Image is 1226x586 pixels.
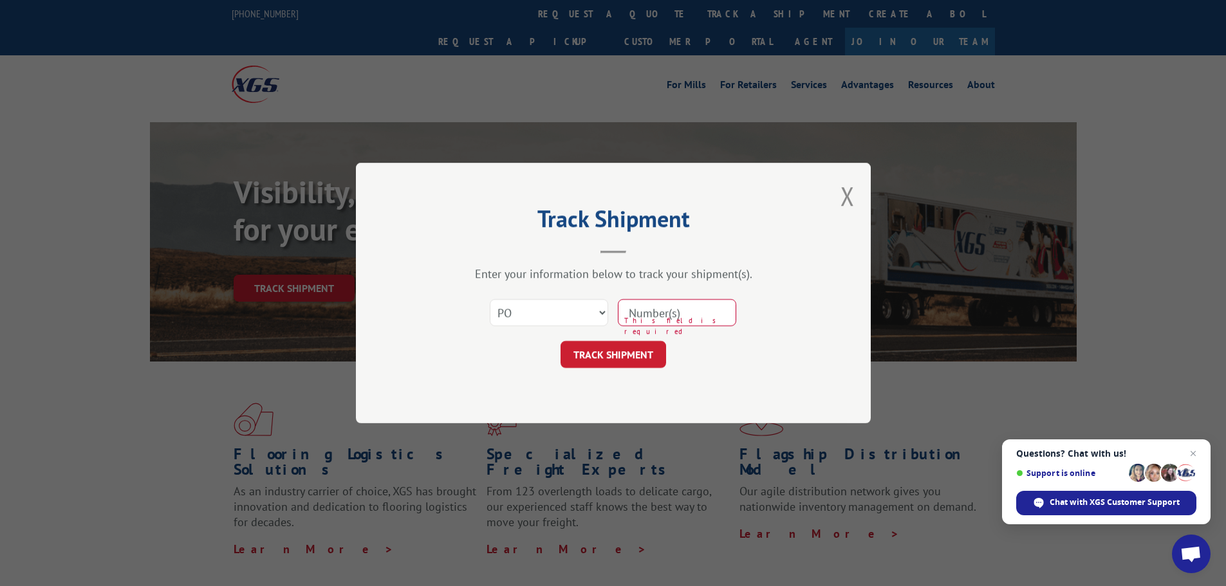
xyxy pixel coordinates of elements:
[1016,491,1196,515] span: Chat with XGS Customer Support
[420,266,806,281] div: Enter your information below to track your shipment(s).
[561,341,666,368] button: TRACK SHIPMENT
[1016,468,1124,478] span: Support is online
[618,299,736,326] input: Number(s)
[420,210,806,234] h2: Track Shipment
[841,179,855,213] button: Close modal
[624,315,736,336] span: This field is required
[1016,448,1196,459] span: Questions? Chat with us!
[1050,497,1180,508] span: Chat with XGS Customer Support
[1172,535,1211,573] a: Open chat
